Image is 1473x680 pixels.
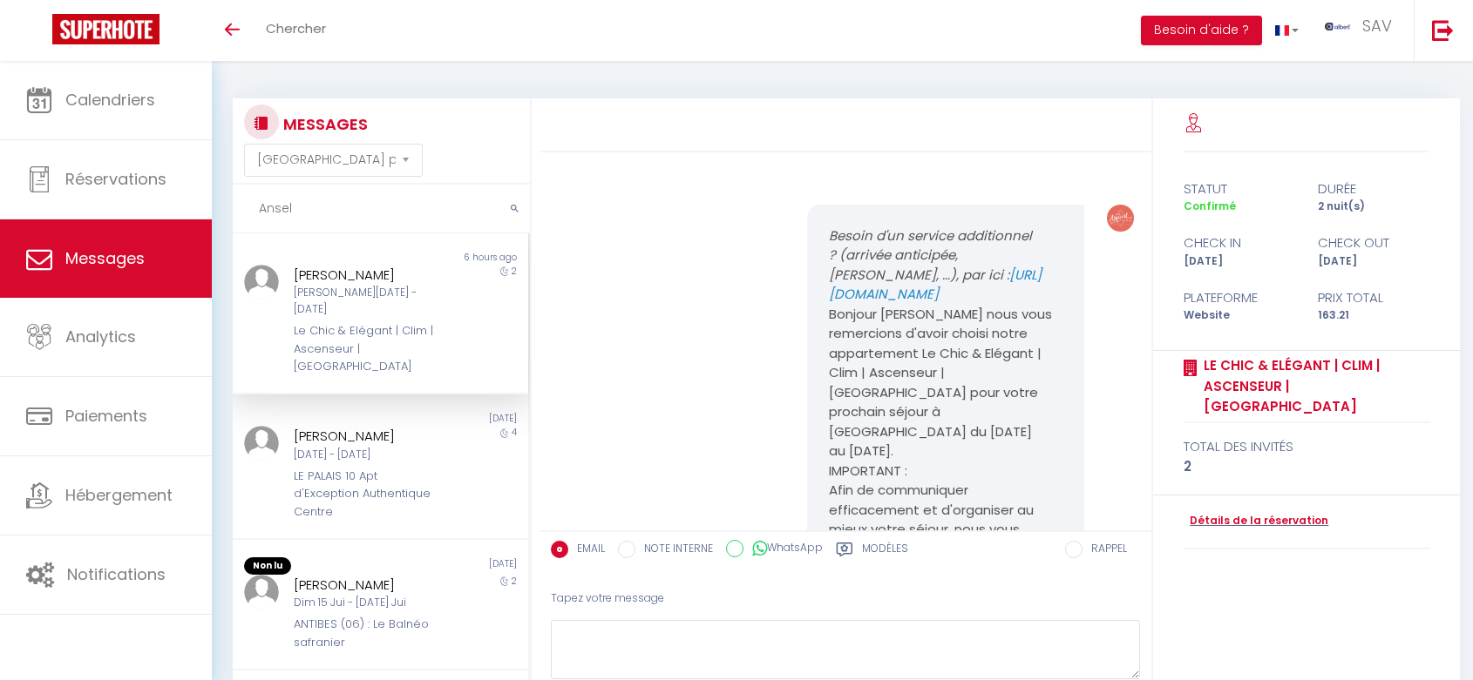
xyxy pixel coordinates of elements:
span: Calendriers [65,89,155,111]
div: Plateforme [1172,287,1307,308]
div: check out [1307,232,1441,253]
div: 2 nuit(s) [1307,199,1441,215]
span: Notifications [67,563,166,585]
img: ... [1325,23,1351,30]
div: statut [1172,178,1307,199]
span: Messages [65,247,145,269]
span: Non lu [244,557,291,575]
div: 163.21 [1307,307,1441,324]
div: [PERSON_NAME] [294,265,444,286]
div: [PERSON_NAME][DATE] - [DATE] [294,285,444,318]
span: 2 [512,265,517,278]
div: [PERSON_NAME] [294,575,444,596]
div: [DATE] [1307,253,1441,270]
div: ANTIBES (06) : Le Balnéo safranier [294,616,444,651]
div: 6 hours ago [381,251,529,265]
div: check in [1172,232,1307,253]
div: [PERSON_NAME] [294,426,444,447]
img: ... [244,426,279,461]
div: [DATE] - [DATE] [294,447,444,463]
label: NOTE INTERNE [635,541,713,560]
div: Tapez votre message [551,577,1140,620]
p: IMPORTANT : [829,461,1062,481]
span: Analytics [65,326,136,347]
div: total des invités [1184,436,1429,457]
div: [DATE] [381,557,529,575]
a: Le Chic & Elégant | Clim | Ascenseur | [GEOGRAPHIC_DATA] [1198,355,1429,417]
em: Besoin d'un service additionnel ? (arrivée anticipée, [PERSON_NAME], ...), par ici : [829,226,1042,304]
span: Chercher [266,19,326,37]
h3: MESSAGES [279,104,368,144]
div: LE PALAIS 10 Apt d'Exception Authentique Centre [294,468,444,521]
a: Détails de la réservation [1184,513,1328,529]
p: Afin de communiquer efficacement et d'organiser au mieux votre séjour, nous vous invitons à vous ... [829,481,1062,598]
img: ... [1107,205,1134,232]
img: ... [244,575,279,609]
p: Bonjour [PERSON_NAME] nous vous remercions d'avoir choisi notre appartement Le Chic & Elégant | C... [829,305,1062,461]
div: [DATE] [1172,253,1307,270]
span: Hébergement [65,484,173,506]
label: WhatsApp [743,540,823,559]
div: Website [1172,307,1307,324]
input: Rechercher un mot clé [233,185,530,233]
a: [URL][DOMAIN_NAME] [829,266,1042,304]
div: durée [1307,178,1441,199]
div: [DATE] [381,412,529,426]
span: SAV [1362,15,1392,37]
span: Réservations [65,168,166,190]
img: ... [244,265,279,300]
div: Prix total [1307,287,1441,308]
label: EMAIL [568,541,605,560]
span: 4 [512,426,517,439]
span: 2 [512,575,517,588]
label: Modèles [862,541,908,562]
img: Super Booking [52,14,160,44]
div: Le Chic & Elégant | Clim | Ascenseur | [GEOGRAPHIC_DATA] [294,322,444,375]
button: Besoin d'aide ? [1141,16,1262,45]
div: Dim 15 Jui - [DATE] Jui [294,595,444,611]
div: 2 [1184,456,1429,477]
img: logout [1432,19,1454,41]
span: Paiements [65,405,147,427]
label: RAPPEL [1083,541,1127,560]
span: Confirmé [1184,199,1236,213]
